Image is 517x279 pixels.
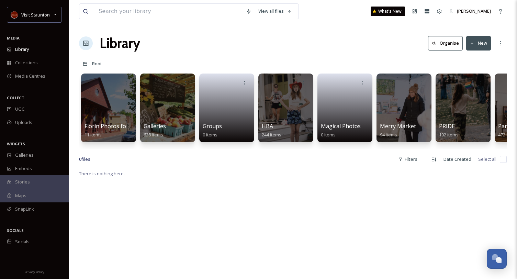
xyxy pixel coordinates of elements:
div: Filters [395,153,421,166]
span: Galleries [144,122,166,130]
span: 0 file s [79,156,90,163]
img: images.png [11,11,18,18]
span: UGC [15,106,24,112]
span: Library [15,46,29,53]
span: SOCIALS [7,228,24,233]
a: Galleries628 items [144,123,166,138]
span: Visit Staunton [21,12,50,18]
a: Library [100,33,140,54]
span: Socials [15,238,30,245]
span: 628 items [144,132,163,138]
span: PRIDE [439,122,455,130]
input: Search your library [95,4,243,19]
a: Merry Market94 items [380,123,416,138]
span: Root [92,60,102,67]
span: [PERSON_NAME] [457,8,491,14]
a: Groups0 items [203,123,222,138]
span: 94 items [380,132,397,138]
a: What's New [371,7,405,16]
span: Embeds [15,165,32,172]
span: Groups [203,122,222,130]
a: Privacy Policy [24,267,44,276]
a: Florin Photos for Staunton CVB usage11 items [85,123,183,138]
a: PRIDE102 items [439,123,459,138]
span: There is nothing here. [79,170,125,177]
button: Organise [428,36,463,50]
span: Stories [15,179,30,185]
span: HBA [262,122,273,130]
div: Date Created [440,153,475,166]
span: SnapLink [15,206,34,212]
span: 0 items [203,132,217,138]
span: 11 items [85,132,102,138]
a: Root [92,59,102,68]
span: COLLECT [7,95,24,100]
span: Galleries [15,152,34,158]
span: Maps [15,192,26,199]
span: Florin Photos for Staunton CVB usage [85,122,183,130]
span: MEDIA [7,35,20,41]
button: Open Chat [487,249,507,269]
span: 102 items [439,132,459,138]
span: 0 items [321,132,336,138]
span: Magical Photos [321,122,361,130]
a: HBA244 items [262,123,281,138]
span: Merry Market [380,122,416,130]
a: View all files [255,4,295,18]
span: Collections [15,59,38,66]
span: 244 items [262,132,281,138]
span: Privacy Policy [24,270,44,274]
span: Media Centres [15,73,45,79]
a: [PERSON_NAME] [446,4,494,18]
span: Select all [478,156,496,163]
button: New [466,36,491,50]
a: Magical Photos0 items [321,123,361,138]
span: Uploads [15,119,32,126]
span: WIDGETS [7,141,25,146]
